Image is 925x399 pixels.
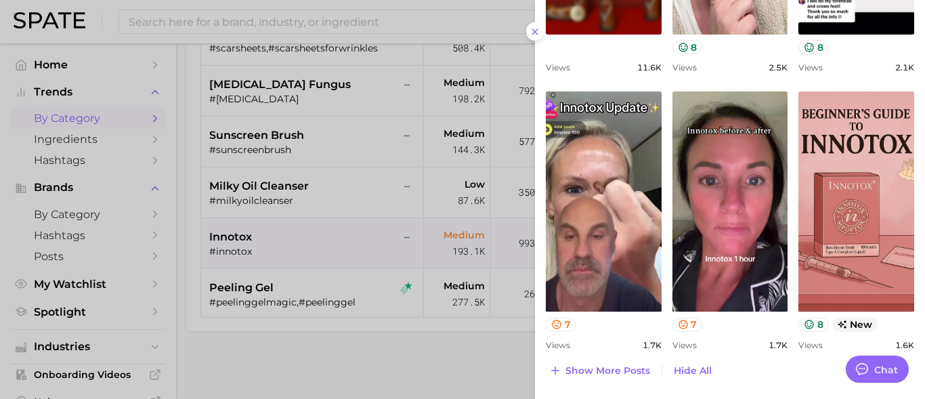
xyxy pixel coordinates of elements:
span: Views [546,62,570,72]
button: Hide All [670,362,715,380]
span: new [832,318,878,332]
span: Views [672,62,697,72]
span: 11.6k [637,62,662,72]
button: Show more posts [546,361,653,380]
button: 7 [672,318,703,332]
span: 2.1k [895,62,914,72]
span: Views [798,340,823,350]
span: 1.7k [643,340,662,350]
button: 8 [798,40,829,54]
span: Views [798,62,823,72]
button: 7 [546,318,576,332]
span: Views [672,340,697,350]
button: 8 [672,40,703,54]
span: 1.6k [895,340,914,350]
span: Show more posts [565,365,650,377]
span: 1.7k [769,340,788,350]
span: Views [546,340,570,350]
button: 8 [798,318,829,332]
span: Hide All [674,365,712,377]
span: 2.5k [769,62,788,72]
